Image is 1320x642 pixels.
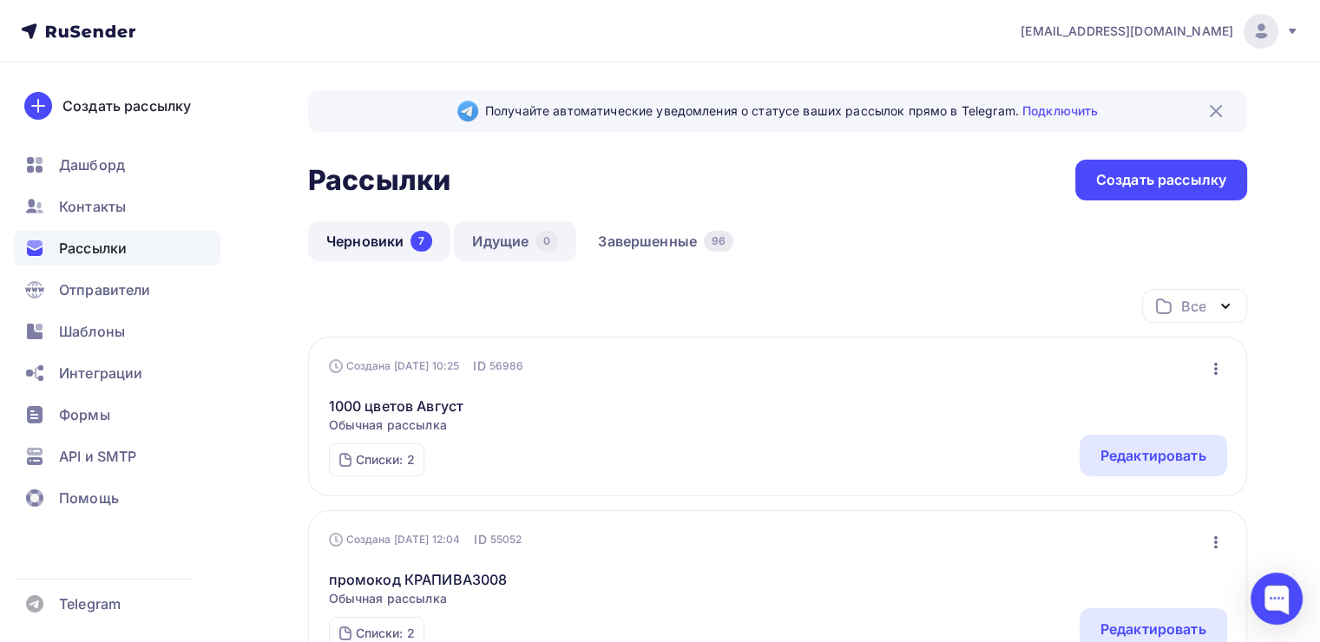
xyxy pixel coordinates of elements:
span: Рассылки [59,238,127,259]
a: Отправители [14,272,220,307]
div: Создать рассылку [62,95,191,116]
div: Все [1181,296,1205,317]
div: Списки: 2 [356,451,415,468]
a: Черновики7 [308,221,450,261]
div: Редактировать [1100,445,1206,466]
a: Формы [14,397,220,432]
a: Контакты [14,189,220,224]
div: 7 [410,231,432,252]
span: Обычная рассылка [329,590,508,607]
div: Списки: 2 [356,625,415,642]
span: API и SMTP [59,446,136,467]
span: Telegram [59,593,121,614]
span: 56986 [489,357,524,375]
span: Помощь [59,488,119,508]
a: Подключить [1022,103,1098,118]
span: Обычная рассылка [329,416,464,434]
a: Завершенные96 [580,221,752,261]
div: 0 [535,231,558,252]
button: Все [1142,289,1247,323]
div: Создать рассылку [1096,170,1226,190]
a: Рассылки [14,231,220,265]
a: Дашборд [14,147,220,182]
div: Редактировать [1100,619,1206,639]
a: [EMAIL_ADDRESS][DOMAIN_NAME] [1021,14,1299,49]
div: Создана [DATE] 12:04 [329,533,461,547]
span: Получайте автоматические уведомления о статусе ваших рассылок прямо в Telegram. [485,102,1098,120]
img: Telegram [457,101,478,121]
div: 96 [704,231,733,252]
span: ID [474,531,486,548]
span: Шаблоны [59,321,125,342]
span: Дашборд [59,154,125,175]
span: ID [473,357,485,375]
span: 55052 [490,531,522,548]
span: Отправители [59,279,151,300]
a: промокод КРАПИВА3008 [329,569,508,590]
span: Формы [59,404,110,425]
div: Создана [DATE] 10:25 [329,359,460,373]
span: Интеграции [59,363,142,383]
span: [EMAIL_ADDRESS][DOMAIN_NAME] [1021,23,1233,40]
a: Идущие0 [454,221,576,261]
a: 1000 цветов Август [329,396,464,416]
a: Шаблоны [14,314,220,349]
span: Контакты [59,196,126,217]
h2: Рассылки [308,163,450,198]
